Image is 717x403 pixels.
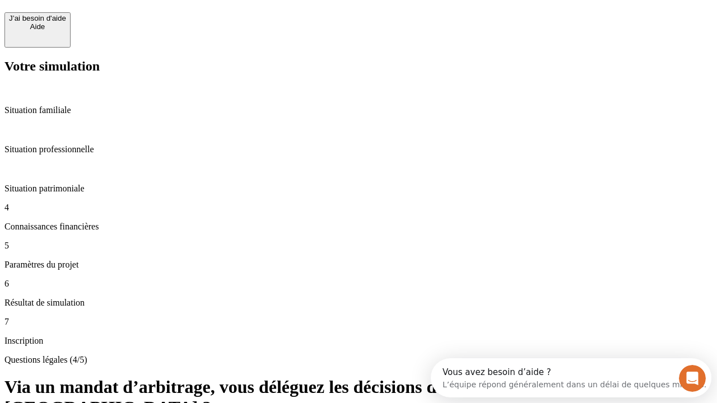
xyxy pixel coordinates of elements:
p: Situation professionnelle [4,144,713,154]
p: Questions légales (4/5) [4,355,713,365]
p: Paramètres du projet [4,260,713,270]
button: J’ai besoin d'aideAide [4,12,71,48]
p: Connaissances financières [4,222,713,232]
div: L’équipe répond généralement dans un délai de quelques minutes. [12,18,276,30]
iframe: Intercom live chat discovery launcher [431,358,711,397]
p: Inscription [4,336,713,346]
div: Vous avez besoin d’aide ? [12,10,276,18]
div: J’ai besoin d'aide [9,14,66,22]
p: Résultat de simulation [4,298,713,308]
p: Situation patrimoniale [4,184,713,194]
p: 4 [4,203,713,213]
p: 6 [4,279,713,289]
iframe: Intercom live chat [679,365,706,392]
div: Ouvrir le Messenger Intercom [4,4,309,35]
h2: Votre simulation [4,59,713,74]
p: Situation familiale [4,105,713,115]
p: 5 [4,241,713,251]
div: Aide [9,22,66,31]
p: 7 [4,317,713,327]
